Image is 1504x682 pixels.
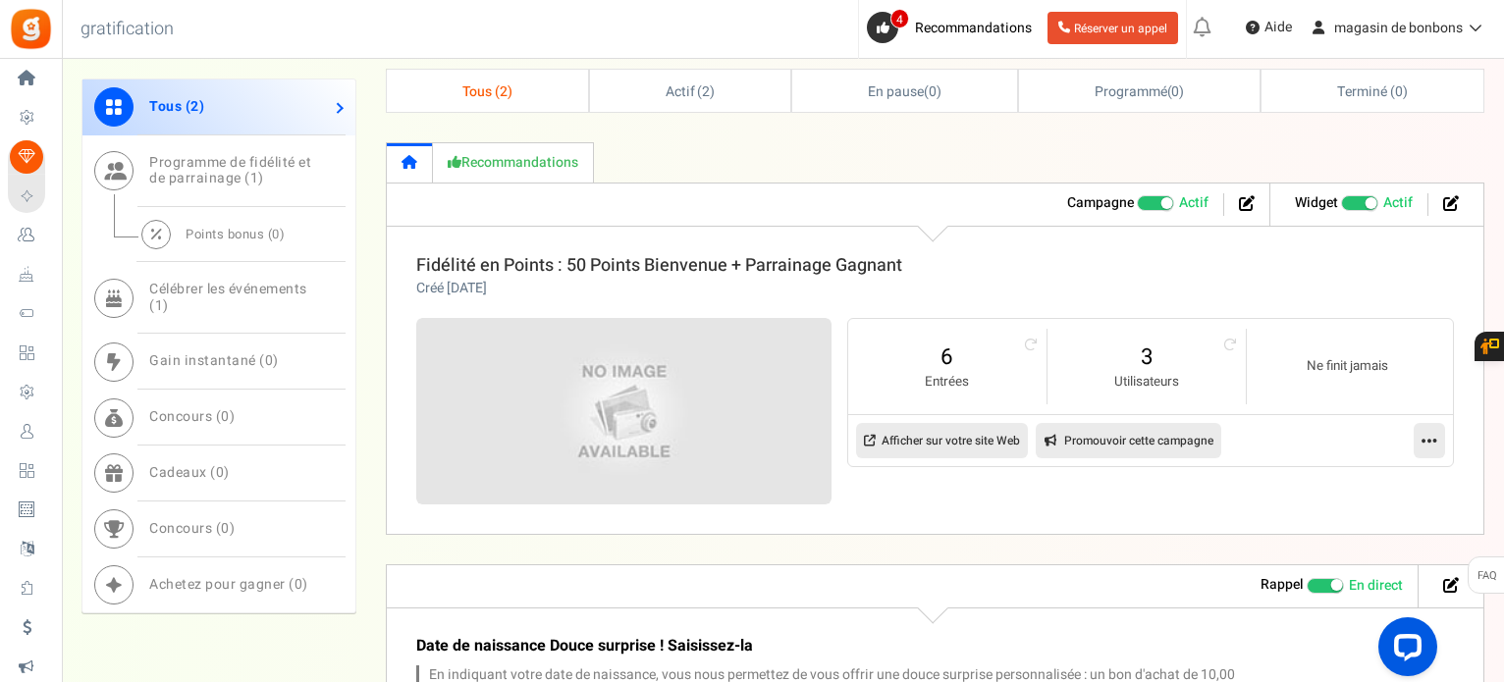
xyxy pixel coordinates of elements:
[81,16,174,42] font: gratification
[929,81,937,102] font: 0
[867,12,1040,43] a: 4 Recommandations
[224,462,230,483] font: )
[230,518,236,539] font: )
[461,152,578,173] font: Recommandations
[199,96,205,117] font: )
[882,432,1020,449] font: Afficher sur votre site Web
[216,462,225,483] font: 0
[155,295,164,316] font: 1
[500,81,508,102] font: 2
[1280,193,1428,216] li: Widget activé
[149,406,221,427] font: Concours (
[702,81,710,102] font: 2
[1477,567,1497,584] font: FAQ
[508,81,512,102] font: )
[1307,356,1388,376] font: Ne finit jamais
[1167,81,1172,102] font: (
[433,142,594,183] a: Recommandations
[272,225,280,243] font: 0
[186,225,272,243] font: Points bonus (
[1067,192,1134,213] font: Campagne
[1264,17,1292,37] font: Aide
[190,96,199,117] font: 2
[940,341,953,373] font: 6
[149,96,190,117] font: Tous (
[937,81,941,102] font: )
[149,152,311,189] font: Programme de fidélité et de parrainage (
[230,406,236,427] font: )
[149,574,295,595] font: Achetez pour gagner (
[149,462,216,483] font: Cadeaux (
[868,81,924,102] font: En pause
[1395,81,1403,102] font: 0
[149,518,221,539] font: Concours (
[149,279,307,316] font: Célébrer les événements (
[295,574,303,595] font: 0
[1067,341,1226,373] a: 3
[280,225,286,243] font: )
[925,372,969,392] font: Entrées
[915,18,1032,38] font: Recommandations
[710,81,715,102] font: )
[1047,12,1178,44] a: Réserver un appel
[416,278,487,298] font: Créé [DATE]
[1179,192,1209,213] font: Actif
[416,252,902,279] a: Fidélité en Points : 50 Points Bienvenue + Parrainage Gagnant
[1403,81,1408,102] font: )
[221,406,230,427] font: 0
[163,295,169,316] font: )
[250,169,259,189] font: 1
[856,423,1028,458] a: Afficher sur votre site Web
[1074,20,1167,37] font: Réserver un appel
[1295,192,1338,213] font: Widget
[1095,81,1167,102] font: Programmé
[666,81,703,102] font: Actif (
[416,634,753,657] font: Date de naissance Douce surprise ! Saisissez-la
[1383,192,1413,213] font: Actif
[1349,575,1403,596] font: En direct
[149,351,265,372] font: Gain instantané (
[1064,432,1213,449] font: Promouvoir cette campagne
[1261,574,1304,595] font: Rappel
[1171,81,1179,102] font: 0
[896,11,903,28] font: 4
[462,81,500,102] font: Tous (
[258,169,264,189] font: )
[1179,81,1184,102] font: )
[273,351,279,372] font: )
[1114,372,1179,392] font: Utilisateurs
[1141,341,1154,373] font: 3
[302,574,308,595] font: )
[221,518,230,539] font: 0
[924,81,929,102] font: (
[1334,18,1463,38] font: magasin de bonbons
[1036,423,1221,458] a: Promouvoir cette campagne
[265,351,274,372] font: 0
[9,7,53,51] img: gratification
[868,341,1027,373] a: 6
[1238,12,1300,43] a: Aide
[1337,81,1395,102] font: Terminé (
